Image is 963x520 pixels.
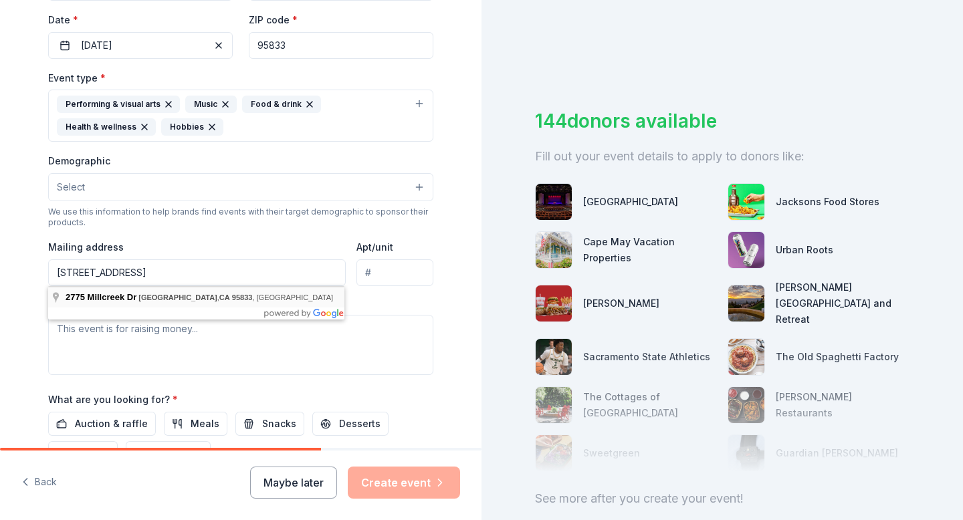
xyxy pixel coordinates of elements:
span: CA [219,293,230,301]
div: Urban Roots [776,242,833,258]
span: Auction & raffle [75,416,148,432]
label: What are you looking for? [48,393,178,406]
button: Maybe later [250,467,337,499]
label: Mailing address [48,241,124,254]
span: 95833 [232,293,253,301]
div: We use this information to help brands find events with their target demographic to sponsor their... [48,207,433,228]
button: [DATE] [48,32,233,59]
div: Food & drink [242,96,321,113]
label: Demographic [48,154,110,168]
img: photo for Downing Mountain Lodge and Retreat [728,285,764,321]
div: Jacksons Food Stores [776,194,879,210]
img: photo for Cape May Vacation Properties [536,232,572,268]
label: ZIP code [249,13,298,27]
button: Alcohol [48,441,118,465]
span: Select [57,179,85,195]
div: Performing & visual arts [57,96,180,113]
span: 2775 [66,292,85,302]
input: # [356,259,433,286]
input: 12345 (U.S. only) [249,32,433,59]
div: Music [185,96,237,113]
span: Millcreek Dr [88,292,137,302]
label: Event type [48,72,106,85]
span: Snacks [262,416,296,432]
button: Select [48,173,433,201]
button: Auction & raffle [48,412,156,436]
button: Performing & visual artsMusicFood & drinkHealth & wellnessHobbies [48,90,433,142]
label: Apt/unit [356,241,393,254]
input: Enter a US address [48,259,346,286]
div: Cape May Vacation Properties [583,234,717,266]
img: photo for Urban Roots [728,232,764,268]
div: [GEOGRAPHIC_DATA] [583,194,678,210]
span: Alcohol [75,445,110,461]
div: [PERSON_NAME] [583,295,659,311]
div: Health & wellness [57,118,156,136]
div: 144 donors available [535,107,909,135]
div: Fill out your event details to apply to donors like: [535,146,909,167]
button: Desserts [312,412,389,436]
img: photo for Jacksons Food Stores [728,184,764,220]
span: , , [GEOGRAPHIC_DATA] [138,293,333,301]
span: Beverages [152,445,203,461]
button: Meals [164,412,227,436]
button: Snacks [235,412,304,436]
img: photo for Portillo's [536,285,572,321]
span: Meals [191,416,219,432]
div: [PERSON_NAME] [GEOGRAPHIC_DATA] and Retreat [776,279,909,328]
button: Beverages [126,441,211,465]
span: [GEOGRAPHIC_DATA] [138,293,217,301]
div: Hobbies [161,118,223,136]
label: Date [48,13,233,27]
button: Back [21,469,57,497]
img: photo for B Street Theatre [536,184,572,220]
span: Desserts [339,416,381,432]
div: See more after you create your event! [535,488,909,509]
